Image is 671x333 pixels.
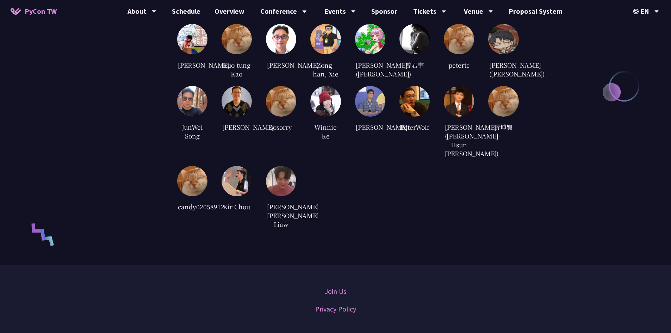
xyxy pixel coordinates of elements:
[355,86,385,116] img: ca361b68c0e016b2f2016b0cb8f298d8.jpg
[488,24,518,54] img: 16744c180418750eaf2695dae6de9abb.jpg
[266,86,296,116] img: default.0dba411.jpg
[11,8,21,15] img: Home icon of PyCon TW 2025
[4,2,64,20] a: PyCon TW
[310,24,341,54] img: 474439d49d7dff4bbb1577ca3eb831a2.jpg
[355,24,385,54] img: 761e049ec1edd5d40c9073b5ed8731ef.jpg
[222,86,252,116] img: 2fb25c4dbcc2424702df8acae420c189.jpg
[177,202,207,212] div: candy02058912
[25,6,57,17] span: PyCon TW
[488,60,518,79] div: [PERSON_NAME] ([PERSON_NAME])
[266,202,296,230] div: [PERSON_NAME][PERSON_NAME] Liaw
[266,166,296,196] img: c22c2e10e811a593462dda8c54eb193e.jpg
[444,60,474,70] div: petertc
[222,24,252,54] img: default.0dba411.jpg
[310,122,341,141] div: Winnie Ke
[399,86,430,116] img: fc8a005fc59e37cdaca7cf5c044539c8.jpg
[355,122,385,132] div: [PERSON_NAME]
[355,60,385,79] div: [PERSON_NAME]([PERSON_NAME])
[444,122,474,159] div: [PERSON_NAME]([PERSON_NAME]-Hsun [PERSON_NAME])
[444,24,474,54] img: default.0dba411.jpg
[325,286,346,297] a: Join Us
[399,60,430,70] div: 曾君宇
[266,122,296,132] div: sosorry
[177,166,207,196] img: default.0dba411.jpg
[310,60,341,79] div: Zong-han, Xie
[488,122,518,132] div: 黃坤賢
[177,86,207,116] img: cc92e06fafd13445e6a1d6468371e89a.jpg
[266,60,296,70] div: [PERSON_NAME]
[315,304,356,314] a: Privacy Policy
[399,122,430,132] div: PeterWolf
[488,86,518,116] img: default.0dba411.jpg
[177,24,207,54] img: 0ef73766d8c3fcb0619c82119e72b9bb.jpg
[177,122,207,141] div: JunWei Song
[310,86,341,116] img: 666459b874776088829a0fab84ecbfc6.jpg
[222,122,252,132] div: [PERSON_NAME]
[444,86,474,116] img: a9d086477deb5ee7d1da43ccc7d68f28.jpg
[222,60,252,79] div: Kuo-tung Kao
[633,9,640,14] img: Locale Icon
[266,24,296,54] img: d0223f4f332c07bbc4eacc3daa0b50af.jpg
[222,202,252,212] div: Kir Chou
[222,166,252,196] img: 1422dbae1f7d1b7c846d16e7791cd687.jpg
[177,60,207,70] div: [PERSON_NAME]
[399,24,430,54] img: 82d23fd0d510ffd9e682b2efc95fb9e0.jpg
